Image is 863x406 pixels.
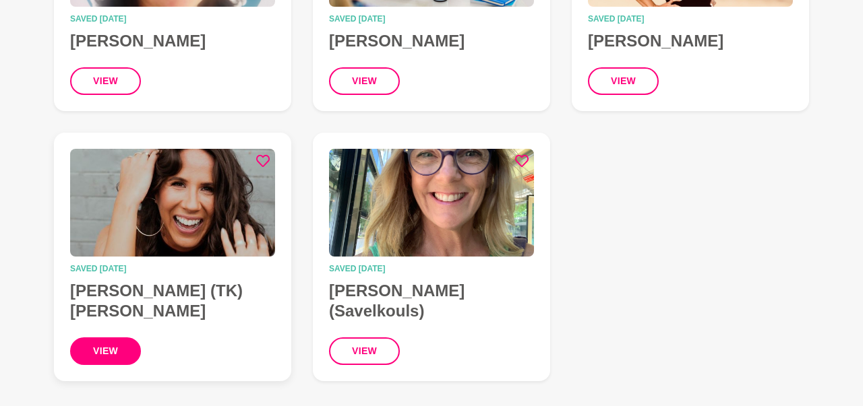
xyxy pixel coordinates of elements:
[329,281,534,321] h4: [PERSON_NAME] (Savelkouls)
[329,15,534,23] time: Saved [DATE]
[329,149,534,257] img: Jeanene Tracy (Savelkouls)
[313,133,550,381] a: Jeanene Tracy (Savelkouls)Saved [DATE][PERSON_NAME] (Savelkouls)view
[70,15,275,23] time: Saved [DATE]
[588,31,793,51] h4: [PERSON_NAME]
[329,67,400,95] button: view
[329,31,534,51] h4: [PERSON_NAME]
[588,67,659,95] button: view
[70,149,275,257] img: Taliah-Kate (TK) Byron
[70,337,141,365] button: view
[54,133,291,381] a: Taliah-Kate (TK) ByronSaved [DATE][PERSON_NAME] (TK) [PERSON_NAME]view
[70,265,275,273] time: Saved [DATE]
[70,67,141,95] button: view
[588,15,793,23] time: Saved [DATE]
[70,31,275,51] h4: [PERSON_NAME]
[70,281,275,321] h4: [PERSON_NAME] (TK) [PERSON_NAME]
[329,337,400,365] button: view
[329,265,534,273] time: Saved [DATE]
